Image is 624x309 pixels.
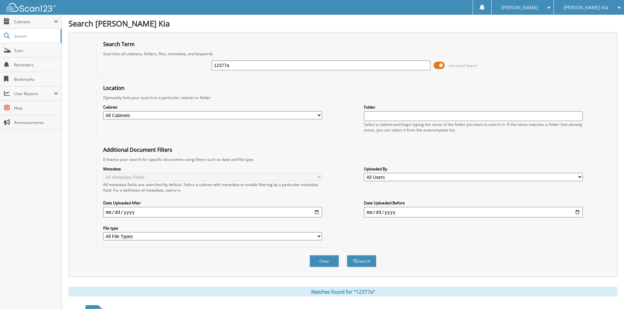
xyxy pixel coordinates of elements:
span: Announcements [14,120,58,125]
legend: Search Term [100,41,138,48]
span: Help [14,105,58,111]
input: end [364,207,583,217]
div: Optionally limit your search to a particular cabinet or folder [100,95,586,100]
span: Search [14,33,57,39]
span: Scan [14,48,58,53]
input: start [103,207,322,217]
label: File type [103,225,322,231]
legend: Additional Document Filters [100,146,176,153]
button: Search [347,255,376,267]
label: Uploaded By [364,166,583,172]
label: Cabinet [103,104,322,110]
div: Select a cabinet and begin typing the name of the folder you want to search in. If the name match... [364,122,583,133]
div: Enhance your search for specific documents using filters such as date and file type. [100,157,586,162]
span: [PERSON_NAME] [501,6,538,9]
label: Folder [364,104,583,110]
h1: Search [PERSON_NAME] Kia [68,18,617,29]
span: Advanced Search [448,63,478,68]
legend: Location [100,84,128,92]
label: Date Uploaded Before [364,200,583,206]
span: User Reports [14,91,54,96]
span: Reminders [14,62,58,68]
div: Searches all cabinets, folders, files, metadata, and keywords [100,51,586,57]
div: All metadata fields are searched by default. Select a cabinet with metadata to enable filtering b... [103,182,322,193]
button: Clear [310,255,339,267]
span: Bookmarks [14,77,58,82]
a: here [172,187,180,193]
span: Cabinets [14,19,54,25]
label: Metadata [103,166,322,172]
img: scan123-logo-white.svg [7,3,56,12]
span: [PERSON_NAME] Kia [563,6,608,9]
div: Matches found for "12377a" [68,287,617,297]
label: Date Uploaded After [103,200,322,206]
